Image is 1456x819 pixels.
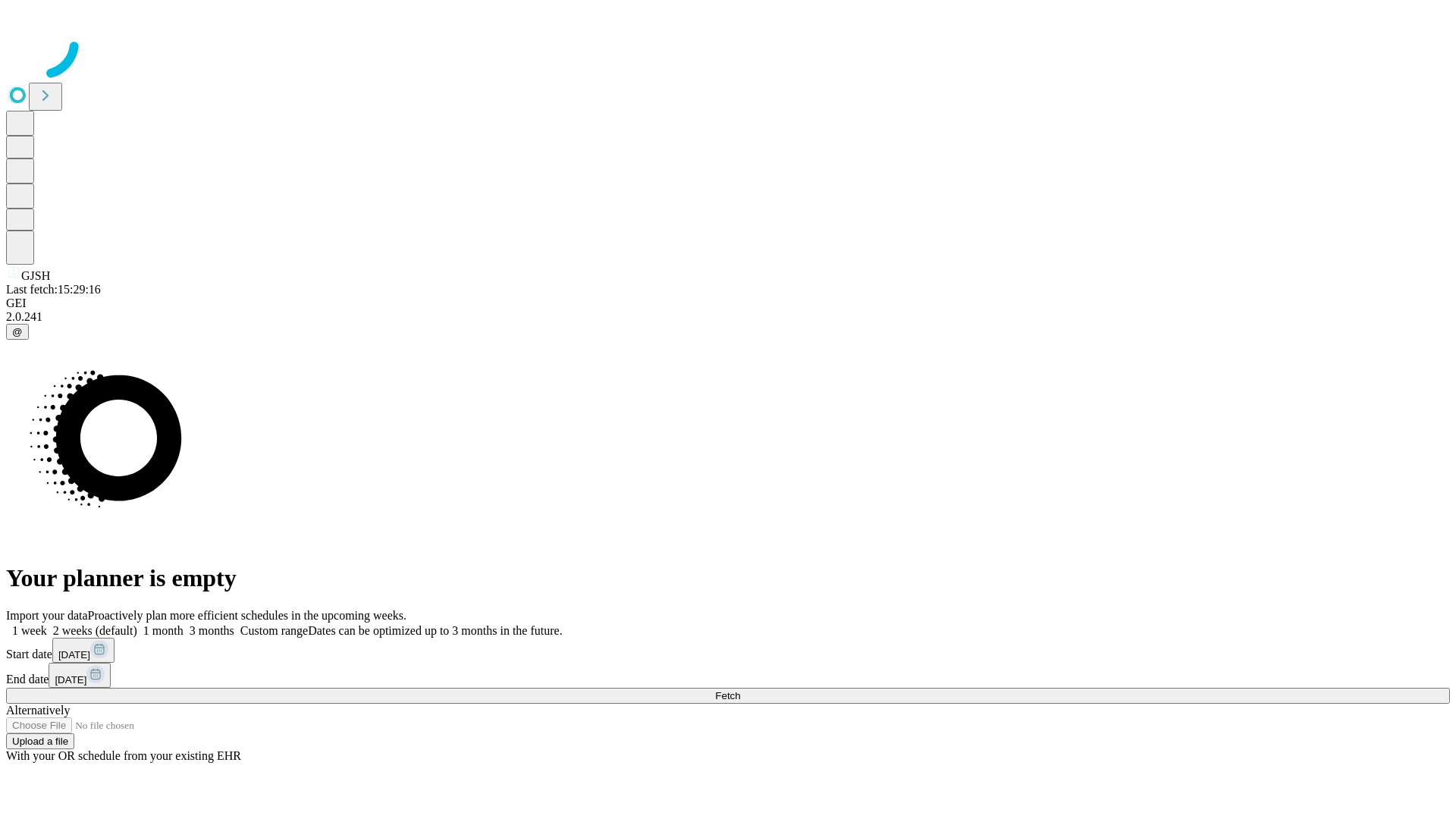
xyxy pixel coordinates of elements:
[12,326,23,337] span: @
[6,564,1450,592] h1: Your planner is empty
[53,624,137,637] span: 2 weeks (default)
[6,733,74,749] button: Upload a file
[88,609,406,622] span: Proactively plan more efficient schedules in the upcoming weeks.
[6,297,1450,310] div: GEI
[715,690,740,701] span: Fetch
[6,324,29,340] button: @
[6,283,101,296] span: Last fetch: 15:29:16
[6,638,1450,663] div: Start date
[6,310,1450,324] div: 2.0.241
[6,704,70,717] span: Alternatively
[52,638,115,663] button: [DATE]
[12,624,47,637] span: 1 week
[6,749,241,762] span: With your OR schedule from your existing EHR
[49,663,111,688] button: [DATE]
[6,663,1450,688] div: End date
[6,609,88,622] span: Import your data
[58,649,90,661] span: [DATE]
[21,269,50,282] span: GJSH
[55,674,86,686] span: [DATE]
[143,624,184,637] span: 1 month
[240,624,308,637] span: Custom range
[308,624,562,637] span: Dates can be optimized up to 3 months in the future.
[6,688,1450,704] button: Fetch
[190,624,234,637] span: 3 months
